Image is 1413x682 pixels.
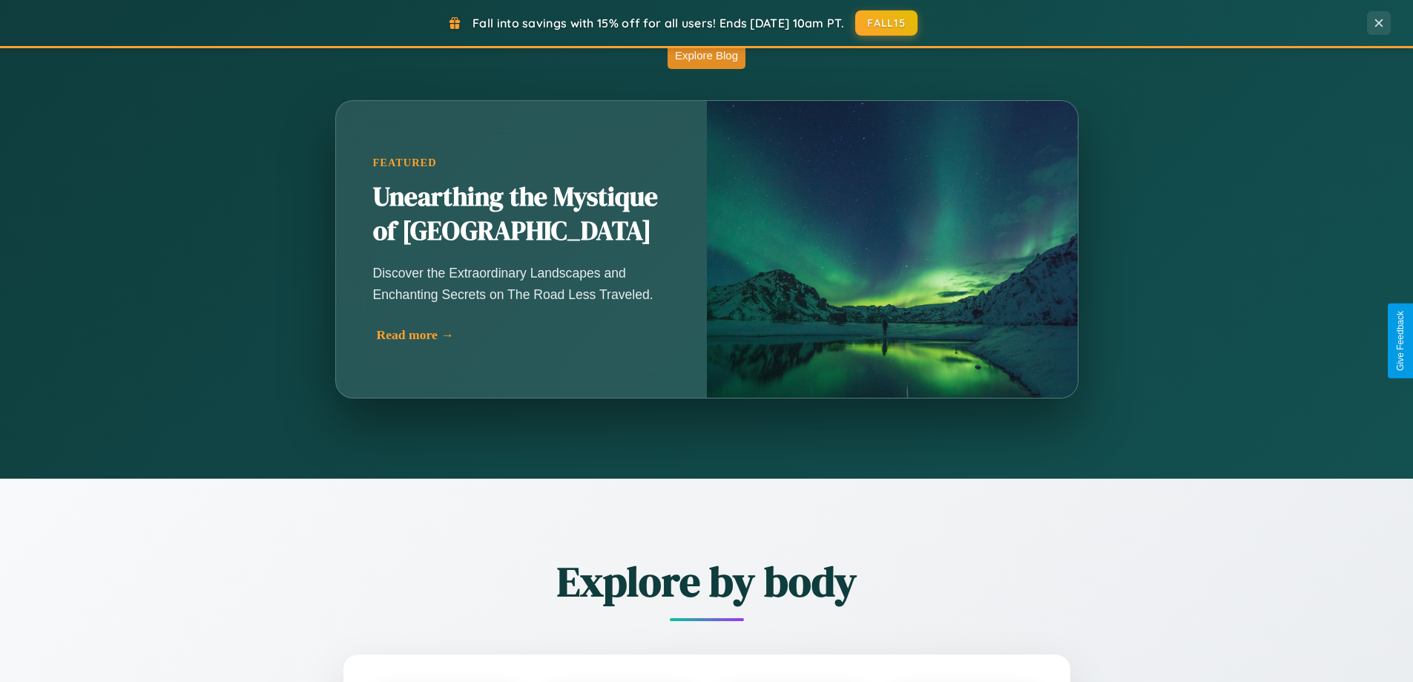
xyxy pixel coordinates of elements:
[377,327,673,343] div: Read more →
[1395,311,1406,371] div: Give Feedback
[855,10,918,36] button: FALL15
[472,16,844,30] span: Fall into savings with 15% off for all users! Ends [DATE] 10am PT.
[668,42,745,69] button: Explore Blog
[373,180,670,249] h2: Unearthing the Mystique of [GEOGRAPHIC_DATA]
[262,553,1152,610] h2: Explore by body
[373,157,670,169] div: Featured
[373,263,670,304] p: Discover the Extraordinary Landscapes and Enchanting Secrets on The Road Less Traveled.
